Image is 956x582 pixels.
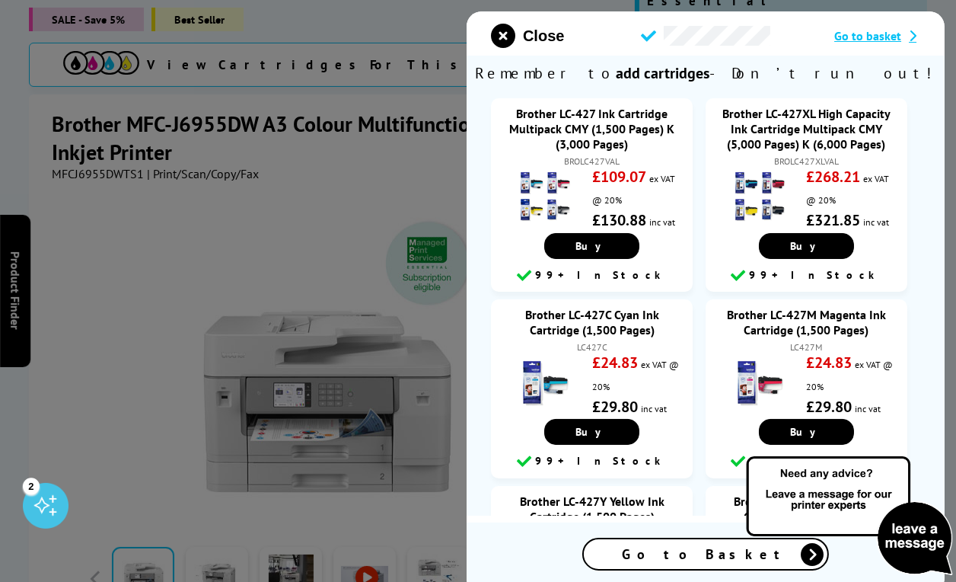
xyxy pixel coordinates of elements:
a: Brother LC-427Y Yellow Ink Cartridge (1,500 Pages) [520,494,664,524]
a: Go to basket [834,28,920,43]
div: 99+ In Stock [713,267,900,285]
strong: £29.80 [807,397,852,417]
img: Brother LC-427C Cyan Ink Cartridge (1,500 Pages) [518,357,572,410]
a: Brother LC-427 Ink Cartridge Multipack CMY (1,500 Pages) K (3,000 Pages) [509,106,674,152]
span: Go to Basket [622,545,789,563]
a: Brother LC-427XL High Capacity Ink Cartridge Multipack CMY (5,000 Pages) K (6,000 Pages) [722,106,891,152]
span: Go to basket [834,28,901,43]
a: Brother LC-427C Cyan Ink Cartridge (1,500 Pages) [525,307,659,337]
div: BROLC427XLVAL [721,155,892,167]
span: inc vat [856,403,881,414]
span: ex VAT @ 20% [807,359,894,392]
strong: £24.83 [807,353,852,373]
span: Buy [575,239,608,253]
span: inc vat [649,216,675,228]
div: BROLC427VAL [506,155,677,167]
span: Buy [575,425,608,439]
span: ex VAT @ 20% [592,359,679,392]
img: Brother LC-427XL High Capacity Ink Cartridge Multipack CMY (5,000 Pages) K (6,000 Pages) [733,170,786,223]
span: Remember to - Don’t run out! [467,56,945,91]
span: Buy [790,239,823,253]
strong: £268.21 [807,167,861,187]
div: 99+ In Stock [499,452,685,471]
div: 99+ In Stock [499,267,685,285]
img: Brother LC-427 Ink Cartridge Multipack CMY (1,500 Pages) K (3,000 Pages) [518,170,572,223]
b: add cartridges [616,63,709,83]
div: 2 [23,478,40,494]
span: Buy [790,425,823,439]
span: Close [523,27,564,45]
button: close modal [491,24,564,48]
a: Brother LC-427M Magenta Ink Cartridge (1,500 Pages) [727,307,886,337]
span: inc vat [864,216,890,228]
div: LC427C [506,341,677,353]
a: Go to Basket [582,538,829,571]
div: LC427M [721,341,892,353]
strong: £29.80 [592,397,638,417]
a: Brother LC-427BK Black Ink Cartridge (3,000 Pages) [734,494,879,524]
img: Brother LC-427M Magenta Ink Cartridge (1,500 Pages) [733,357,786,410]
strong: £24.83 [592,353,638,373]
strong: £109.07 [592,167,646,187]
strong: £321.85 [807,210,861,230]
strong: £130.88 [592,210,646,230]
span: inc vat [641,403,667,414]
div: 99+ In Stock [713,452,900,471]
img: Open Live Chat window [743,454,956,579]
